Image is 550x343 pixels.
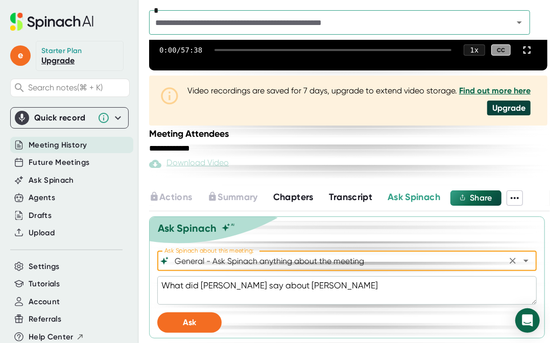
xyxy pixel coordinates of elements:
[149,128,550,139] div: Meeting Attendees
[273,191,314,203] span: Chapters
[470,193,492,203] span: Share
[29,296,60,308] button: Account
[207,190,257,204] button: Summary
[158,222,217,234] div: Ask Spinach
[388,190,440,204] button: Ask Spinach
[149,190,192,204] button: Actions
[506,254,520,268] button: Clear
[10,45,31,66] span: e
[159,191,192,203] span: Actions
[29,139,87,151] button: Meeting History
[388,191,440,203] span: Ask Spinach
[29,192,55,204] button: Agents
[149,190,207,206] div: Upgrade to access
[149,158,229,170] div: Paid feature
[157,276,537,305] textarea: What did [PERSON_NAME] say about [PERSON_NAME]
[487,101,531,115] div: Upgrade
[218,191,257,203] span: Summary
[29,278,60,290] button: Tutorials
[29,261,60,273] button: Settings
[29,175,74,186] button: Ask Spinach
[41,46,82,56] div: Starter Plan
[29,331,74,343] span: Help Center
[29,210,52,222] button: Drafts
[329,190,373,204] button: Transcript
[183,317,196,327] span: Ask
[464,44,485,56] div: 1 x
[273,190,314,204] button: Chapters
[173,254,504,268] input: What can we do to help?
[159,46,202,54] div: 0:00 / 57:38
[29,157,89,168] button: Future Meetings
[29,227,55,239] button: Upload
[15,108,124,128] div: Quick record
[28,83,127,92] span: Search notes (⌘ + K)
[459,86,531,95] a: Find out more here
[157,312,222,333] button: Ask
[207,190,273,206] div: Upgrade to access
[491,44,511,56] div: CC
[512,15,527,30] button: Open
[187,86,531,95] div: Video recordings are saved for 7 days, upgrade to extend video storage.
[29,313,61,325] button: Referrals
[29,331,84,343] button: Help Center
[34,113,92,123] div: Quick record
[450,190,501,206] button: Share
[41,56,75,65] a: Upgrade
[519,254,533,268] button: Open
[329,191,373,203] span: Transcript
[515,308,540,333] div: Open Intercom Messenger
